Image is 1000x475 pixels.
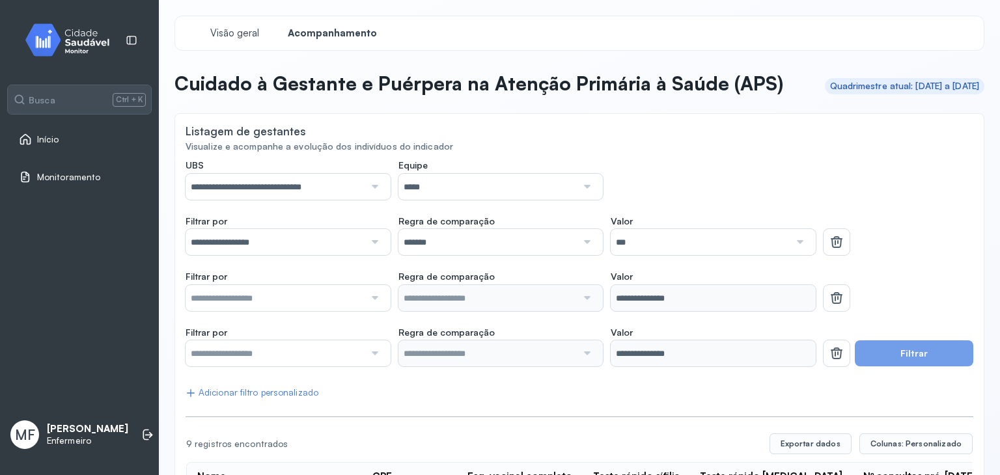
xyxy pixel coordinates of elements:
span: Visão geral [210,27,259,40]
div: Quadrimestre atual: [DATE] a [DATE] [830,81,980,92]
span: Valor [611,327,633,338]
div: Adicionar filtro personalizado [186,387,318,398]
span: Monitoramento [37,172,100,183]
a: Início [19,133,140,146]
button: Exportar dados [770,433,852,454]
button: Filtrar [855,340,973,366]
span: Busca [29,94,55,106]
span: Filtrar por [186,271,227,282]
span: Regra de comparação [398,271,495,282]
span: Colunas: Personalizado [870,439,962,449]
span: Valor [611,215,633,227]
button: Colunas: Personalizado [859,433,973,454]
span: Equipe [398,159,428,171]
img: monitor.svg [14,21,131,59]
a: Monitoramento [19,170,140,183]
span: Regra de comparação [398,327,495,338]
div: 9 registros encontrados [186,439,759,450]
p: Cuidado à Gestante e Puérpera na Atenção Primária à Saúde (APS) [174,72,783,95]
span: Início [37,134,59,145]
div: Listagem de gestantes [186,124,306,138]
p: [PERSON_NAME] [47,423,128,435]
span: Ctrl + K [113,93,146,106]
span: Filtrar por [186,215,227,227]
span: Valor [611,271,633,282]
p: Enfermeiro [47,435,128,446]
div: Visualize e acompanhe a evolução dos indivíduos do indicador [186,141,973,152]
span: Filtrar por [186,327,227,338]
span: MF [15,426,35,443]
span: Acompanhamento [288,27,377,40]
span: UBS [186,159,204,171]
span: Regra de comparação [398,215,495,227]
